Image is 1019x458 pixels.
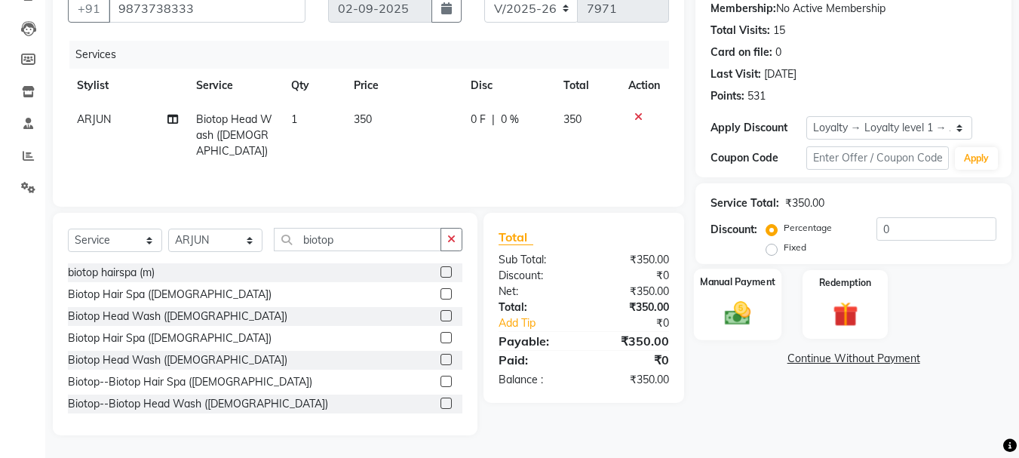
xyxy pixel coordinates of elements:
[711,150,806,166] div: Coupon Code
[584,284,680,300] div: ₹350.00
[785,195,824,211] div: ₹350.00
[711,1,996,17] div: No Active Membership
[806,146,949,170] input: Enter Offer / Coupon Code
[711,195,779,211] div: Service Total:
[700,275,775,289] label: Manual Payment
[77,112,111,126] span: ARJUN
[69,41,680,69] div: Services
[487,268,584,284] div: Discount:
[492,112,495,128] span: |
[711,120,806,136] div: Apply Discount
[711,23,770,38] div: Total Visits:
[711,66,761,82] div: Last Visit:
[196,112,272,158] span: Biotop Head Wash ([DEMOGRAPHIC_DATA])
[775,45,781,60] div: 0
[187,69,282,103] th: Service
[584,351,680,369] div: ₹0
[291,112,297,126] span: 1
[554,69,620,103] th: Total
[501,112,519,128] span: 0 %
[819,276,871,290] label: Redemption
[487,332,584,350] div: Payable:
[711,88,744,104] div: Points:
[68,309,287,324] div: Biotop Head Wash ([DEMOGRAPHIC_DATA])
[717,298,759,328] img: _cash.svg
[68,352,287,368] div: Biotop Head Wash ([DEMOGRAPHIC_DATA])
[487,351,584,369] div: Paid:
[345,69,462,103] th: Price
[563,112,582,126] span: 350
[619,69,669,103] th: Action
[584,300,680,315] div: ₹350.00
[584,332,680,350] div: ₹350.00
[499,229,533,245] span: Total
[471,112,486,128] span: 0 F
[584,372,680,388] div: ₹350.00
[487,300,584,315] div: Total:
[955,147,998,170] button: Apply
[764,66,796,82] div: [DATE]
[698,351,1008,367] a: Continue Without Payment
[68,69,187,103] th: Stylist
[68,374,312,390] div: Biotop--Biotop Hair Spa ([DEMOGRAPHIC_DATA])
[487,252,584,268] div: Sub Total:
[784,221,832,235] label: Percentage
[274,228,441,251] input: Search or Scan
[747,88,766,104] div: 531
[462,69,554,103] th: Disc
[773,23,785,38] div: 15
[68,287,272,303] div: Biotop Hair Spa ([DEMOGRAPHIC_DATA])
[711,222,757,238] div: Discount:
[584,252,680,268] div: ₹350.00
[711,1,776,17] div: Membership:
[711,45,772,60] div: Card on file:
[584,268,680,284] div: ₹0
[487,372,584,388] div: Balance :
[825,299,866,330] img: _gift.svg
[68,396,328,412] div: Biotop--Biotop Head Wash ([DEMOGRAPHIC_DATA])
[354,112,372,126] span: 350
[784,241,806,254] label: Fixed
[600,315,681,331] div: ₹0
[68,330,272,346] div: Biotop Hair Spa ([DEMOGRAPHIC_DATA])
[282,69,345,103] th: Qty
[487,315,600,331] a: Add Tip
[487,284,584,300] div: Net:
[68,265,155,281] div: biotop hairspa (m)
